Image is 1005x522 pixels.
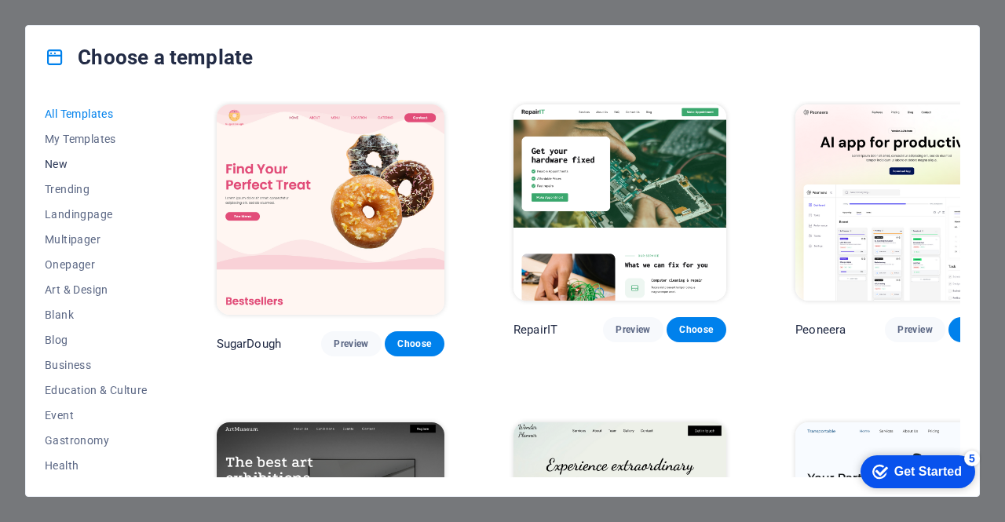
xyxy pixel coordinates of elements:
span: Health [45,459,148,472]
span: Preview [897,323,932,336]
button: Education & Culture [45,378,148,403]
span: Education & Culture [45,384,148,396]
span: My Templates [45,133,148,145]
button: New [45,151,148,177]
span: Art & Design [45,283,148,296]
p: Peoneera [795,322,846,338]
img: RepairIT [513,104,726,301]
button: My Templates [45,126,148,151]
div: Get Started 5 items remaining, 0% complete [13,8,127,41]
button: Gastronomy [45,428,148,453]
h4: Choose a template [45,45,253,70]
span: Gastronomy [45,434,148,447]
button: All Templates [45,101,148,126]
span: Choose [679,323,714,336]
p: SugarDough [217,336,281,352]
span: Event [45,409,148,422]
button: Blog [45,327,148,352]
button: Choose [667,317,726,342]
span: New [45,158,148,170]
button: Art & Design [45,277,148,302]
button: Blank [45,302,148,327]
span: Onepager [45,258,148,271]
button: Business [45,352,148,378]
button: Preview [603,317,663,342]
span: Business [45,359,148,371]
span: Multipager [45,233,148,246]
span: Blog [45,334,148,346]
button: Onepager [45,252,148,277]
div: Get Started [46,17,114,31]
button: Choose [385,331,444,356]
button: Preview [885,317,945,342]
span: Preview [334,338,368,350]
button: Preview [321,331,381,356]
button: Health [45,453,148,478]
img: SugarDough [217,104,444,315]
span: Blank [45,308,148,321]
span: Preview [616,323,650,336]
button: Multipager [45,227,148,252]
span: All Templates [45,108,148,120]
p: RepairIT [513,322,557,338]
button: Event [45,403,148,428]
span: Landingpage [45,208,148,221]
span: Trending [45,183,148,195]
button: Trending [45,177,148,202]
div: 5 [116,3,132,19]
span: Choose [397,338,432,350]
button: Landingpage [45,202,148,227]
